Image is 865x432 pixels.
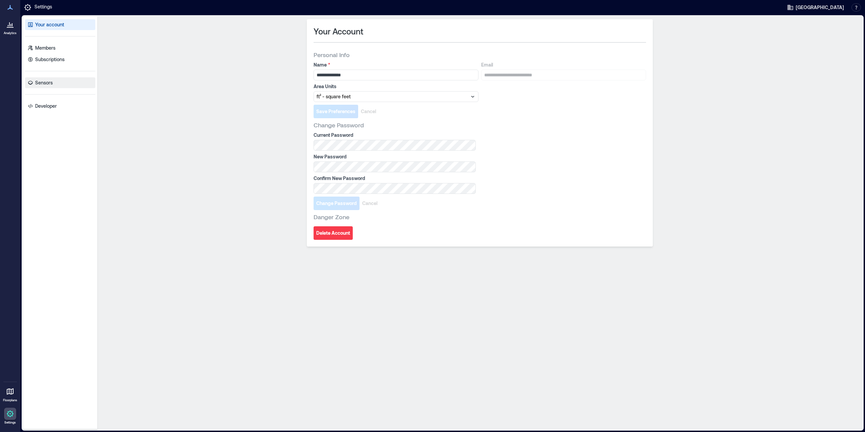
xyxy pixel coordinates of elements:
[314,153,474,160] label: New Password
[34,3,52,11] p: Settings
[316,200,357,207] span: Change Password
[314,175,474,182] label: Confirm New Password
[35,45,55,51] p: Members
[796,4,844,11] span: [GEOGRAPHIC_DATA]
[314,121,364,129] span: Change Password
[314,26,363,37] span: Your Account
[362,200,377,207] span: Cancel
[314,197,360,210] button: Change Password
[2,406,18,427] a: Settings
[358,105,379,118] button: Cancel
[314,213,349,221] span: Danger Zone
[35,103,57,109] p: Developer
[1,383,19,404] a: Floorplans
[314,61,477,68] label: Name
[316,108,355,115] span: Save Preferences
[35,56,65,63] p: Subscriptions
[25,54,95,65] a: Subscriptions
[25,43,95,53] a: Members
[25,19,95,30] a: Your account
[35,79,53,86] p: Sensors
[314,51,350,59] span: Personal Info
[481,61,645,68] label: Email
[3,398,17,402] p: Floorplans
[314,83,477,90] label: Area Units
[25,101,95,111] a: Developer
[25,77,95,88] a: Sensors
[785,2,846,13] button: [GEOGRAPHIC_DATA]
[35,21,64,28] p: Your account
[316,230,350,236] span: Delete Account
[4,421,16,425] p: Settings
[361,108,376,115] span: Cancel
[360,197,380,210] button: Cancel
[4,31,17,35] p: Analytics
[314,132,474,138] label: Current Password
[2,16,19,37] a: Analytics
[314,226,353,240] button: Delete Account
[314,105,358,118] button: Save Preferences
